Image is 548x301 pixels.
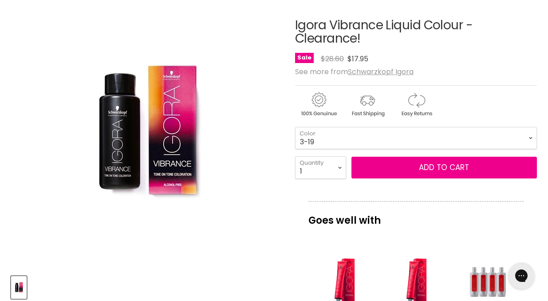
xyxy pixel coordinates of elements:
iframe: Gorgias live chat messenger [504,259,539,292]
img: returns.gif [393,91,440,118]
div: Product thumbnails [10,273,283,299]
span: $17.95 [347,54,368,64]
select: Quantity [295,156,346,178]
span: See more from [295,67,414,77]
h1: Igora Vibrance Liquid Colour - Clearance! [295,19,537,46]
img: genuine.gif [295,91,342,118]
button: Add to cart [351,157,537,179]
p: Goes well with [308,201,524,230]
button: Igora Vibrance Liquid Colour - Clearance! [11,276,27,299]
span: Add to cart [419,162,469,173]
span: $28.60 [321,54,344,64]
a: Schwarzkopf Igora [348,67,414,77]
img: Igora Vibrance Liquid Colour - Clearance! [12,277,26,298]
span: Sale [295,53,314,63]
img: shipping.gif [344,91,391,118]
